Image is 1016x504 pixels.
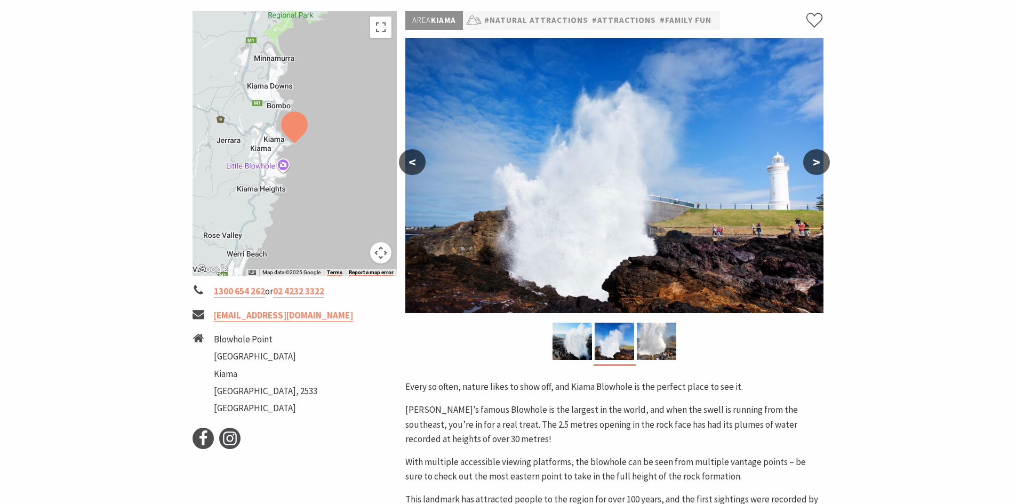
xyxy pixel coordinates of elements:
[412,15,431,25] span: Area
[249,269,256,276] button: Keyboard shortcuts
[349,269,394,276] a: Report a map error
[637,323,676,360] img: Kiama Blowhole
[262,269,321,275] span: Map data ©2025 Google
[405,38,823,313] img: Kiama Blowhole
[214,309,353,322] a: [EMAIL_ADDRESS][DOMAIN_NAME]
[595,323,634,360] img: Kiama Blowhole
[405,455,823,484] p: With multiple accessible viewing platforms, the blowhole can be seen from multiple vantage points...
[405,403,823,446] p: [PERSON_NAME]’s famous Blowhole is the largest in the world, and when the swell is running from t...
[195,262,230,276] img: Google
[399,149,426,175] button: <
[660,14,711,27] a: #Family Fun
[405,380,823,394] p: Every so often, nature likes to show off, and Kiama Blowhole is the perfect place to see it.
[214,332,317,347] li: Blowhole Point
[193,284,397,299] li: or
[214,349,317,364] li: [GEOGRAPHIC_DATA]
[327,269,342,276] a: Terms (opens in new tab)
[592,14,656,27] a: #Attractions
[370,17,391,38] button: Toggle fullscreen view
[370,242,391,263] button: Map camera controls
[214,401,317,415] li: [GEOGRAPHIC_DATA]
[553,323,592,360] img: Close up of the Kiama Blowhole
[273,285,324,298] a: 02 4232 3322
[214,384,317,398] li: [GEOGRAPHIC_DATA], 2533
[214,367,317,381] li: Kiama
[484,14,588,27] a: #Natural Attractions
[405,11,463,30] p: Kiama
[195,262,230,276] a: Open this area in Google Maps (opens a new window)
[214,285,265,298] a: 1300 654 262
[803,149,830,175] button: >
